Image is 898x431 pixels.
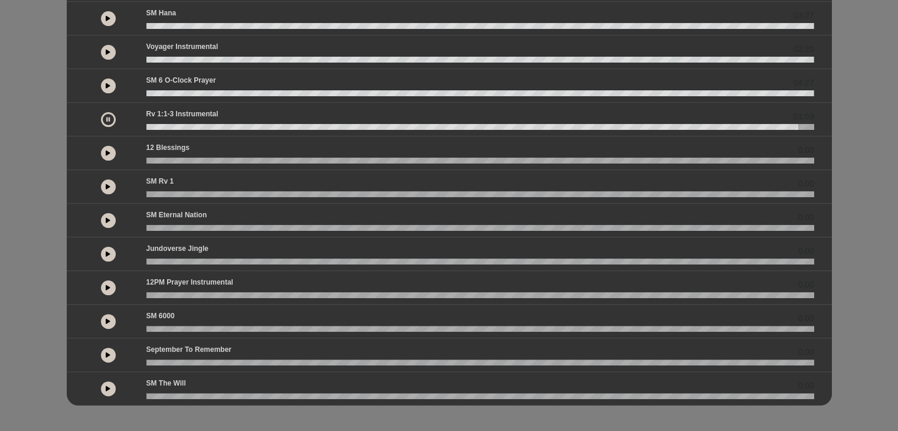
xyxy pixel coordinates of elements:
p: Voyager Instrumental [146,41,218,52]
span: 0.00 [798,211,814,224]
p: 12 Blessings [146,142,190,153]
span: 0.00 [798,380,814,392]
span: 02:20 [793,43,814,55]
span: 0.00 [798,346,814,358]
p: SM Hana [146,8,177,18]
p: September to Remember [146,344,232,355]
span: 0.00 [798,178,814,190]
span: 0.00 [798,144,814,156]
p: Jundoverse Jingle [146,243,208,254]
p: SM Rv 1 [146,176,174,187]
p: SM Eternal Nation [146,210,207,220]
span: 01:59 [793,110,814,123]
p: SM The Will [146,378,186,388]
span: 0.00 [798,245,814,257]
span: 03:27 [793,9,814,22]
span: 0.00 [798,312,814,325]
p: Rv 1:1-3 Instrumental [146,109,218,119]
p: SM 6000 [146,311,175,321]
span: 04:27 [793,77,814,89]
p: SM 6 o-clock prayer [146,75,216,86]
p: 12PM Prayer Instrumental [146,277,233,288]
span: 0.00 [798,279,814,291]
